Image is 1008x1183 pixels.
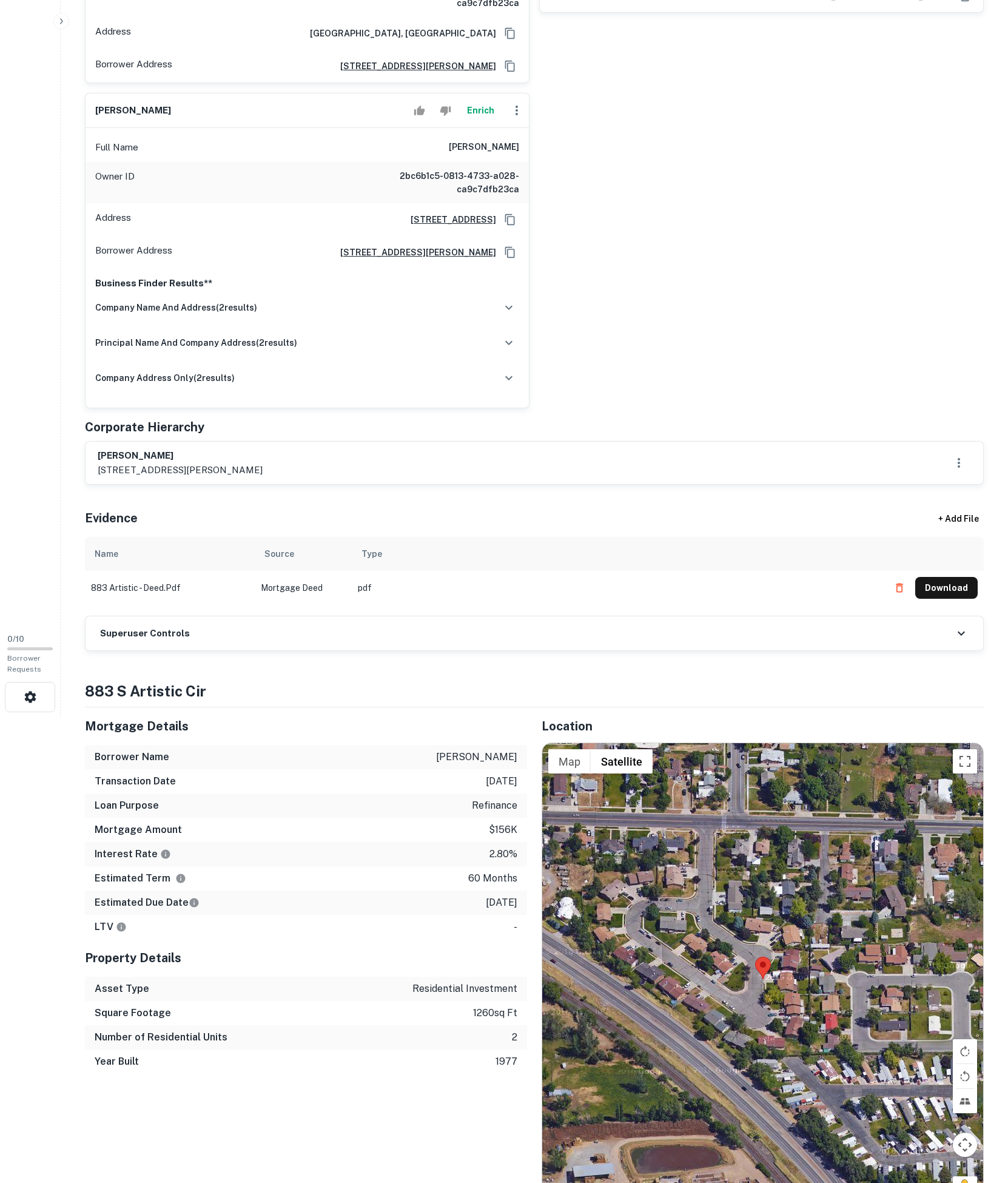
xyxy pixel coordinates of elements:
[95,1030,227,1045] h6: Number of Residential Units
[255,537,352,571] th: Source
[449,140,519,155] h6: [PERSON_NAME]
[473,1006,517,1020] p: 1260 sq ft
[95,211,131,229] p: Address
[7,635,24,644] span: 0 / 10
[95,823,182,837] h6: Mortgage Amount
[501,243,519,261] button: Copy Address
[361,547,382,561] div: Type
[472,798,517,813] p: refinance
[98,463,263,477] p: [STREET_ADDRESS][PERSON_NAME]
[501,211,519,229] button: Copy Address
[953,749,977,773] button: Toggle fullscreen view
[501,24,519,42] button: Copy Address
[95,57,172,75] p: Borrower Address
[85,949,527,967] h5: Property Details
[953,1133,977,1157] button: Map camera controls
[95,301,257,314] h6: company name and address ( 2 results)
[409,98,430,123] button: Accept
[95,1054,139,1069] h6: Year Built
[7,654,41,673] span: Borrower Requests
[548,749,591,773] button: Show street map
[95,847,171,861] h6: Interest Rate
[85,537,255,571] th: Name
[331,59,496,73] a: [STREET_ADDRESS][PERSON_NAME]
[401,213,496,226] a: [STREET_ADDRESS]
[160,849,171,860] svg: The interest rates displayed on the website are for informational purposes only and may be report...
[175,873,186,884] svg: Term is based on a standard schedule for this type of loan.
[95,982,149,996] h6: Asset Type
[95,1006,171,1020] h6: Square Footage
[542,717,984,735] h5: Location
[100,627,190,641] h6: Superuser Controls
[374,169,519,196] h6: 2bc6b1c5-0813-4733-a028-ca9c7dfb23ca
[85,571,255,605] td: 883 artistic - deed.pdf
[331,246,496,259] a: [STREET_ADDRESS][PERSON_NAME]
[953,1039,977,1063] button: Rotate map clockwise
[352,537,882,571] th: Type
[496,1054,517,1069] p: 1977
[95,243,172,261] p: Borrower Address
[85,680,984,702] h4: 883 s artistic cir
[435,98,456,123] button: Reject
[85,717,527,735] h5: Mortgage Details
[95,24,131,42] p: Address
[489,847,517,861] p: 2.80%
[489,823,517,837] p: $156k
[95,276,519,291] p: Business Finder Results**
[953,1064,977,1088] button: Rotate map counterclockwise
[915,577,978,599] button: Download
[916,508,1001,530] div: + Add File
[116,922,127,932] svg: LTVs displayed on the website are for informational purposes only and may be reported incorrectly...
[85,537,984,616] div: scrollable content
[436,750,517,764] p: [PERSON_NAME]
[352,571,882,605] td: pdf
[95,371,235,385] h6: company address only ( 2 results)
[255,571,352,605] td: Mortgage Deed
[514,920,517,934] p: -
[264,547,294,561] div: Source
[486,895,517,910] p: [DATE]
[95,895,200,910] h6: Estimated Due Date
[300,27,496,40] h6: [GEOGRAPHIC_DATA], [GEOGRAPHIC_DATA]
[95,336,297,349] h6: principal name and company address ( 2 results)
[486,774,517,789] p: [DATE]
[95,920,127,934] h6: LTV
[95,104,171,118] h6: [PERSON_NAME]
[85,418,204,436] h5: Corporate Hierarchy
[95,547,118,561] div: Name
[95,871,186,886] h6: Estimated Term
[95,140,138,155] p: Full Name
[501,57,519,75] button: Copy Address
[512,1030,517,1045] p: 2
[95,750,169,764] h6: Borrower Name
[85,509,138,527] h5: Evidence
[461,98,500,123] button: Enrich
[889,578,910,598] button: Delete file
[95,798,159,813] h6: Loan Purpose
[412,982,517,996] p: residential investment
[95,774,176,789] h6: Transaction Date
[95,169,135,196] p: Owner ID
[98,449,263,463] h6: [PERSON_NAME]
[189,897,200,908] svg: Estimate is based on a standard schedule for this type of loan.
[947,1086,1008,1144] iframe: Chat Widget
[468,871,517,886] p: 60 months
[591,749,653,773] button: Show satellite imagery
